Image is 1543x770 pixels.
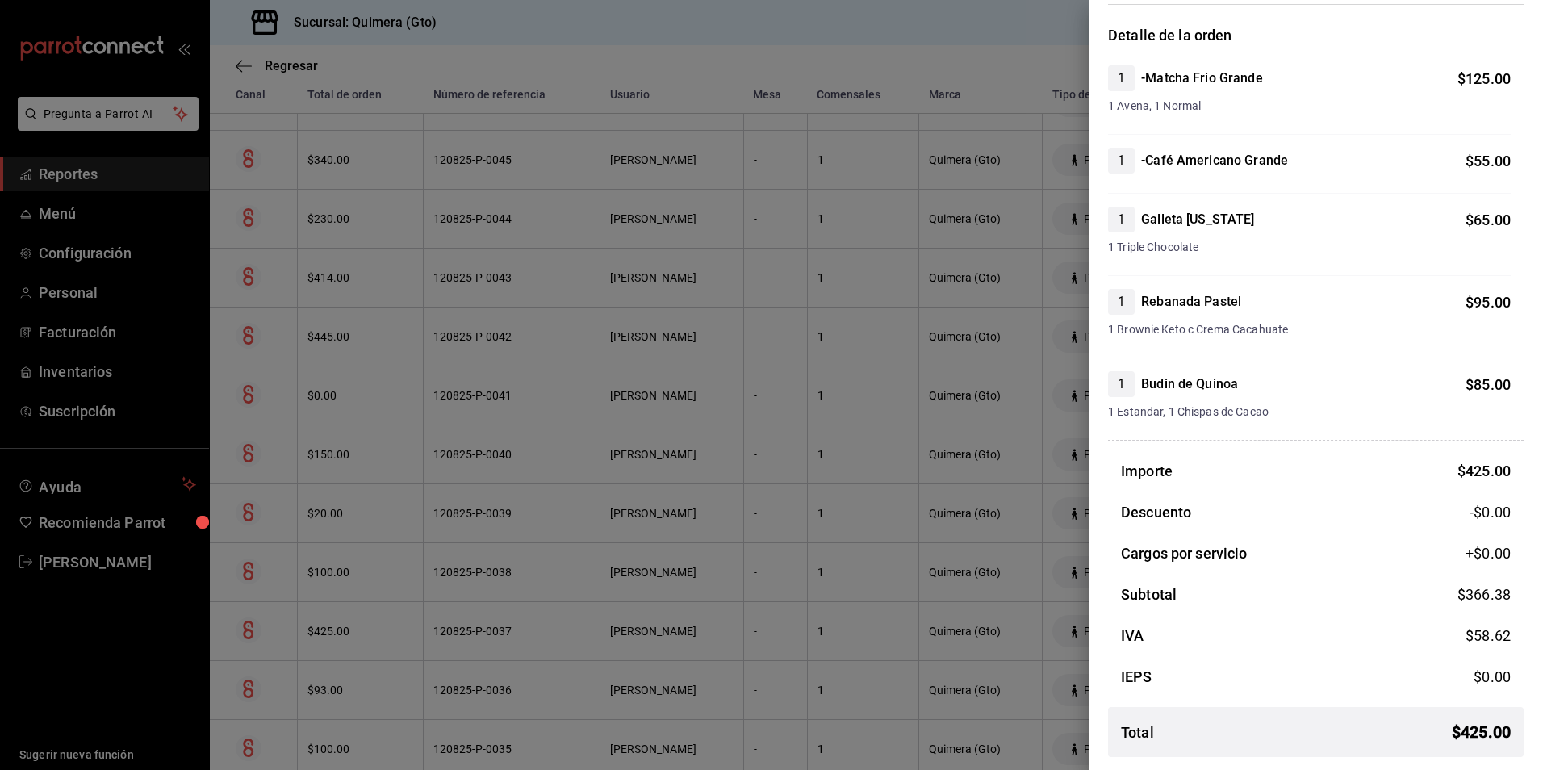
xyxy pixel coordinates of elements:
h3: Total [1121,722,1154,743]
span: $ 55.00 [1466,153,1511,169]
h4: -Café Americano Grande [1141,151,1288,170]
h4: Budin de Quinoa [1141,375,1238,394]
span: -$0.00 [1470,501,1511,523]
h4: Rebanada Pastel [1141,292,1241,312]
span: $ 0.00 [1474,668,1511,685]
span: 1 Avena, 1 Normal [1108,98,1511,115]
span: $ 425.00 [1457,462,1511,479]
h4: -Matcha Frio Grande [1141,69,1263,88]
h3: Descuento [1121,501,1191,523]
h4: Galleta [US_STATE] [1141,210,1254,229]
span: 1 [1108,375,1135,394]
span: 1 Estandar, 1 Chispas de Cacao [1108,404,1511,421]
h3: Cargos por servicio [1121,542,1248,564]
h3: IVA [1121,625,1144,647]
span: $ 65.00 [1466,211,1511,228]
span: $ 425.00 [1452,720,1511,744]
span: $ 366.38 [1457,586,1511,603]
span: 1 [1108,151,1135,170]
h3: Detalle de la orden [1108,24,1524,46]
h3: Subtotal [1121,584,1177,605]
h3: IEPS [1121,666,1152,688]
span: 1 Brownie Keto c Crema Cacahuate [1108,321,1511,338]
span: $ 125.00 [1457,70,1511,87]
span: $ 58.62 [1466,627,1511,644]
span: 1 Triple Chocolate [1108,239,1511,256]
span: 1 [1108,292,1135,312]
span: $ 85.00 [1466,376,1511,393]
span: +$ 0.00 [1466,542,1511,564]
span: 1 [1108,69,1135,88]
span: 1 [1108,210,1135,229]
span: $ 95.00 [1466,294,1511,311]
h3: Importe [1121,460,1173,482]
